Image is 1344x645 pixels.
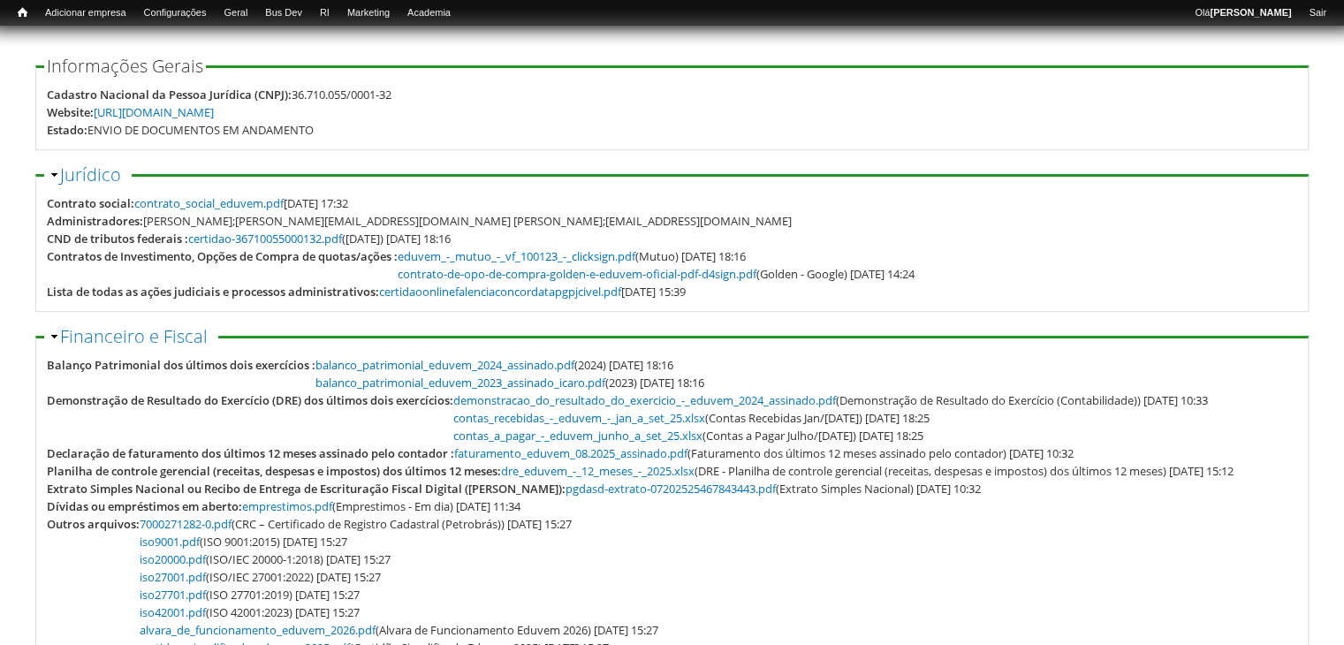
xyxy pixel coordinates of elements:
div: Website: [47,103,94,121]
span: (ISO/IEC 20000-1:2018) [DATE] 15:27 [140,551,391,567]
span: (2024) [DATE] 18:16 [315,357,673,373]
span: ([DATE]) [DATE] 18:16 [188,231,451,247]
a: iso27001.pdf [140,569,206,585]
strong: [PERSON_NAME] [1210,7,1291,18]
div: Estado: [47,121,87,139]
div: Planilha de controle gerencial (receitas, despesas e impostos) dos últimos 12 meses: [47,462,501,480]
a: balanco_patrimonial_eduvem_2024_assinado.pdf [315,357,574,373]
a: demonstracao_do_resultado_do_exercicio_-_eduvem_2024_assinado.pdf [453,392,836,408]
a: RI [311,4,338,22]
a: Academia [399,4,459,22]
div: Lista de todas as ações judiciais e processos administrativos: [47,283,379,300]
a: contrato-de-opo-de-compra-golden-e-eduvem-oficial-pdf-d4sign.pdf [398,266,756,282]
a: Geral [215,4,256,22]
span: (ISO/IEC 27001:2022) [DATE] 15:27 [140,569,381,585]
a: alvara_de_funcionamento_eduvem_2026.pdf [140,622,376,638]
div: CND de tributos federais : [47,230,188,247]
span: (Faturamento dos últimos 12 meses assinado pelo contador) [DATE] 10:32 [454,445,1074,461]
a: certidaoonlinefalenciaconcordatapgpjcivel.pdf [379,284,621,300]
a: Financeiro e Fiscal [60,324,208,348]
div: Cadastro Nacional da Pessoa Jurídica (CNPJ): [47,86,292,103]
a: Início [9,4,36,21]
div: Administradores: [47,212,143,230]
span: (CRC – Certificado de Registro Cadastral (Petrobrás)) [DATE] 15:27 [140,516,572,532]
a: dre_eduvem_-_12_meses_-_2025.xlsx [501,463,695,479]
a: Olá[PERSON_NAME] [1186,4,1300,22]
span: Informações Gerais [47,54,203,78]
div: [PERSON_NAME];[PERSON_NAME][EMAIL_ADDRESS][DOMAIN_NAME] [PERSON_NAME];[EMAIL_ADDRESS][DOMAIN_NAME] [143,212,792,230]
a: contas_a_pagar_-_eduvem_junho_a_set_25.xlsx [453,428,702,444]
span: [DATE] 15:39 [379,284,686,300]
span: (Mutuo) [DATE] 18:16 [398,248,746,264]
span: Início [18,6,27,19]
div: Declaração de faturamento dos últimos 12 meses assinado pelo contador : [47,444,454,462]
span: [DATE] 17:32 [134,195,348,211]
div: Contrato social: [47,194,134,212]
span: (2023) [DATE] 18:16 [315,375,704,391]
span: (ISO 42001:2023) [DATE] 15:27 [140,604,360,620]
a: iso20000.pdf [140,551,206,567]
div: Dívidas ou empréstimos em aberto: [47,497,242,515]
a: [URL][DOMAIN_NAME] [94,104,214,120]
a: iso9001.pdf [140,534,200,550]
span: (Emprestimos - Em dia) [DATE] 11:34 [242,498,520,514]
a: emprestimos.pdf [242,498,332,514]
span: (Extrato Simples Nacional) [DATE] 10:32 [566,481,981,497]
a: Bus Dev [256,4,311,22]
div: Outros arquivos: [47,515,140,533]
a: 7000271282-0.pdf [140,516,232,532]
a: Configurações [135,4,216,22]
a: eduvem_-_mutuo_-_vf_100123_-_clicksign.pdf [398,248,635,264]
a: Adicionar empresa [36,4,135,22]
a: Jurídico [60,163,121,186]
div: Contratos de Investimento, Opções de Compra de quotas/ações : [47,247,398,265]
span: (Alvara de Funcionamento Eduvem 2026) [DATE] 15:27 [140,622,658,638]
span: (Golden - Google) [DATE] 14:24 [398,266,915,282]
span: (Demonstração de Resultado do Exercício (Contabilidade)) [DATE] 10:33 [453,392,1208,408]
a: certidao-36710055000132.pdf [188,231,342,247]
span: (ISO 27701:2019) [DATE] 15:27 [140,587,360,603]
a: iso42001.pdf [140,604,206,620]
a: Marketing [338,4,399,22]
span: (Contas a Pagar Julho/[DATE]) [DATE] 18:25 [453,428,923,444]
span: (DRE - Planilha de controle gerencial (receitas, despesas e impostos) dos últimos 12 meses) [DATE... [501,463,1234,479]
a: balanco_patrimonial_eduvem_2023_assinado_icaro.pdf [315,375,605,391]
div: Extrato Simples Nacional ou Recibo de Entrega de Escrituração Fiscal Digital ([PERSON_NAME]): [47,480,566,497]
a: contrato_social_eduvem.pdf [134,195,284,211]
span: (Contas Recebidas Jan/[DATE]) [DATE] 18:25 [453,410,930,426]
div: Balanço Patrimonial dos últimos dois exercícios : [47,356,315,374]
a: Sair [1300,4,1335,22]
div: 36.710.055/0001-32 [292,86,391,103]
span: (ISO 9001:2015) [DATE] 15:27 [140,534,347,550]
a: iso27701.pdf [140,587,206,603]
a: faturamento_eduvem_08.2025_assinado.pdf [454,445,687,461]
div: ENVIO DE DOCUMENTOS EM ANDAMENTO [87,121,314,139]
a: pgdasd-extrato-07202525467843443.pdf [566,481,776,497]
div: Demonstração de Resultado do Exercício (DRE) dos últimos dois exercícios: [47,391,453,409]
a: contas_recebidas_-_eduvem_-_jan_a_set_25.xlsx [453,410,705,426]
